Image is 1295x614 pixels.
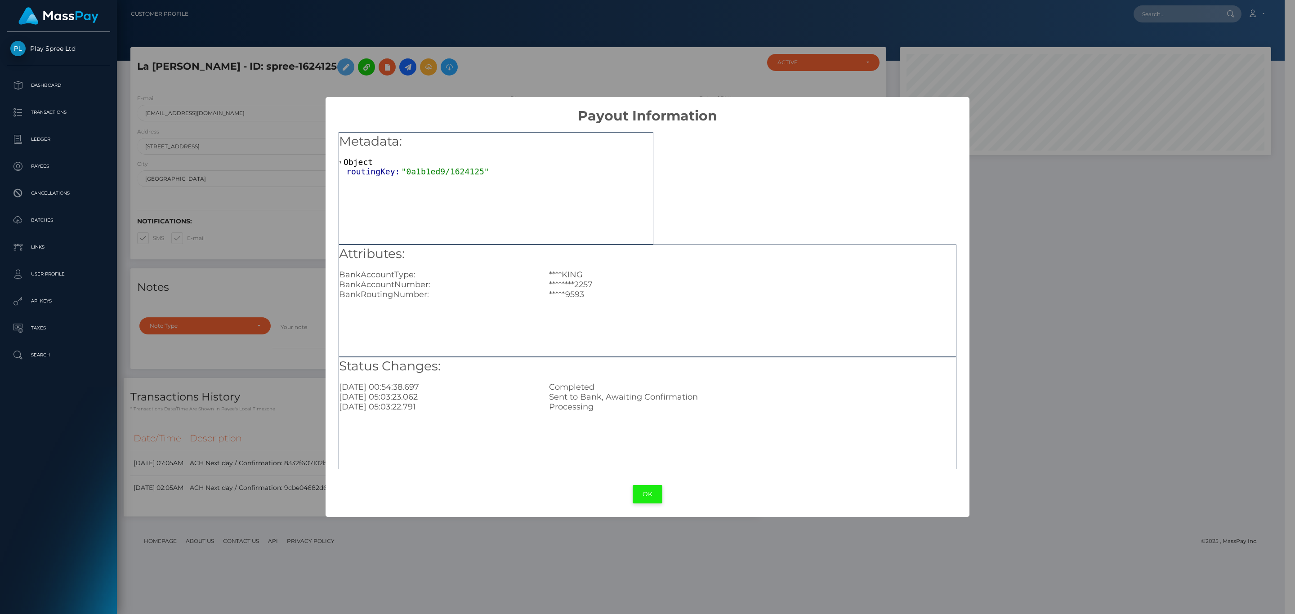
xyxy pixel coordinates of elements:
div: BankAccountType: [332,270,542,280]
div: [DATE] 05:03:23.062 [332,392,542,402]
div: BankRoutingNumber: [332,289,542,299]
div: [DATE] 05:03:22.791 [332,402,542,412]
p: Payees [10,160,107,173]
p: API Keys [10,294,107,308]
span: "0a1b1ed9/1624125" [402,167,489,176]
p: Links [10,240,107,254]
img: MassPay Logo [18,7,98,25]
p: User Profile [10,267,107,281]
div: Sent to Bank, Awaiting Confirmation [542,392,962,402]
span: Object [344,157,373,167]
div: [DATE] 00:54:38.697 [332,382,542,392]
h5: Metadata: [339,133,653,151]
h2: Payout Information [326,97,969,124]
h5: Attributes: [339,245,956,263]
h5: Status Changes: [339,357,956,375]
p: Search [10,348,107,362]
p: Dashboard [10,79,107,92]
p: Transactions [10,106,107,119]
p: Cancellations [10,187,107,200]
div: Completed [542,382,962,392]
img: Play Spree Ltd [10,41,26,56]
p: Taxes [10,321,107,335]
button: OK [633,485,662,503]
p: Ledger [10,133,107,146]
div: BankAccountNumber: [332,280,542,289]
div: Processing [542,402,962,412]
span: routingKey: [346,167,401,176]
p: Batches [10,214,107,227]
span: Play Spree Ltd [7,44,110,53]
